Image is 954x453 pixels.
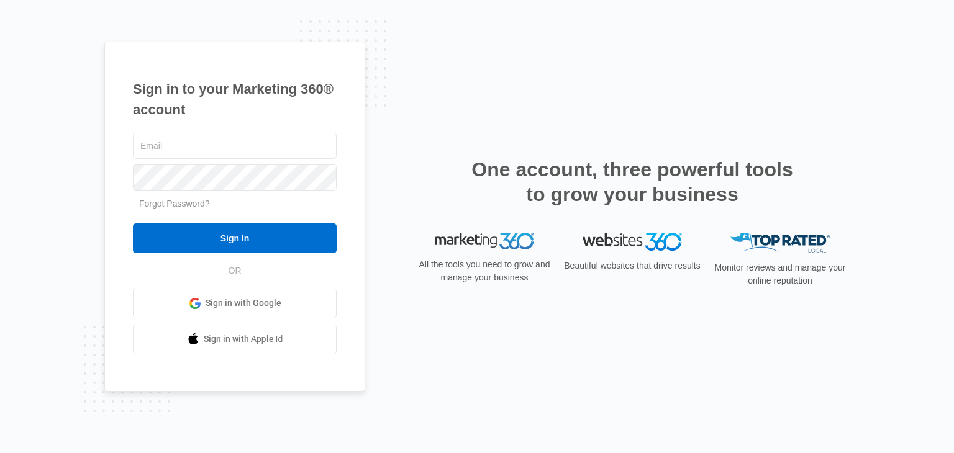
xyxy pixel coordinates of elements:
p: Monitor reviews and manage your online reputation [711,261,850,287]
p: All the tools you need to grow and manage your business [415,258,554,284]
h1: Sign in to your Marketing 360® account [133,79,337,120]
p: Beautiful websites that drive results [563,259,702,272]
a: Sign in with Google [133,289,337,318]
img: Marketing 360 [435,233,534,250]
img: Top Rated Local [730,233,830,253]
span: Sign in with Google [206,297,281,310]
span: OR [220,264,250,277]
a: Forgot Password? [139,199,210,209]
span: Sign in with Apple Id [204,333,283,346]
input: Email [133,133,337,159]
a: Sign in with Apple Id [133,325,337,354]
img: Websites 360 [583,233,682,251]
h2: One account, three powerful tools to grow your business [468,157,797,207]
input: Sign In [133,223,337,253]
